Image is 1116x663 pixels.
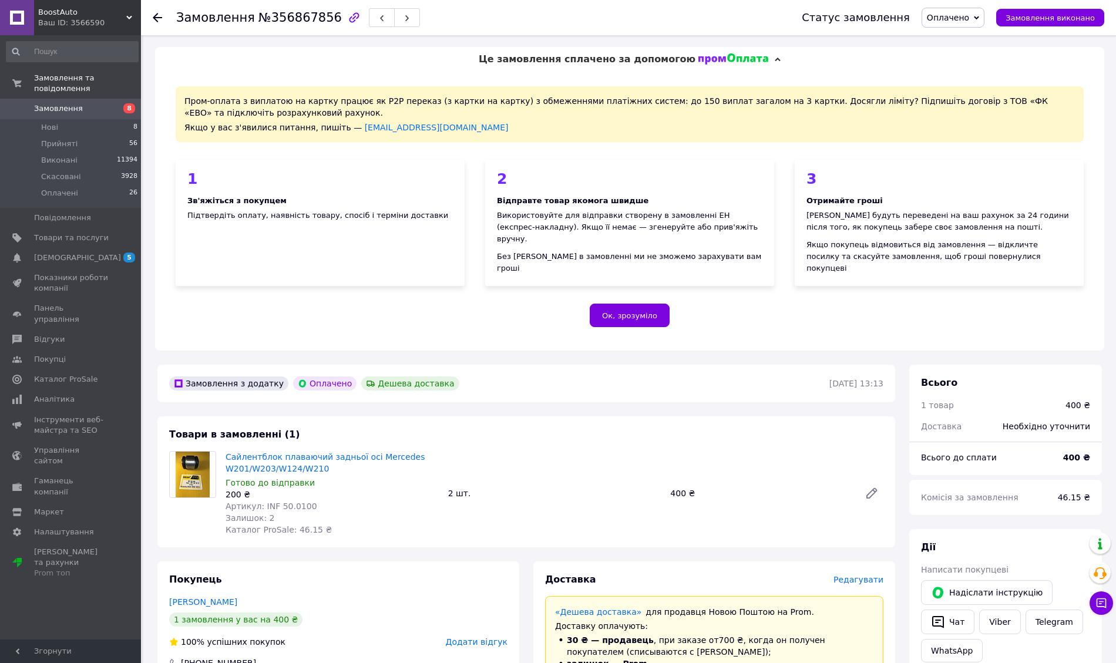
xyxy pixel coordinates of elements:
[860,482,883,505] a: Редагувати
[34,507,64,517] span: Маркет
[1058,493,1090,502] span: 46.15 ₴
[921,377,957,388] span: Всього
[921,453,997,462] span: Всього до сплати
[176,452,210,497] img: Сайлентблок плаваючий задньої осі Mercedes W201/W203/W124/W210
[293,376,357,391] div: Оплачено
[226,489,439,500] div: 200 ₴
[479,53,695,65] span: Це замовлення сплачено за допомогою
[555,634,873,658] li: , при заказе от 700 ₴ , когда он получен покупателем (списываются с [PERSON_NAME]);
[187,210,453,221] div: Підтвердіть оплату, наявність товару, спосіб і терміни доставки
[34,253,121,263] span: [DEMOGRAPHIC_DATA]
[921,639,983,662] a: WhatsApp
[921,565,1009,574] span: Написати покупцеві
[806,171,1072,186] div: 3
[555,606,873,618] div: для продавця Новою Поштою на Prom.
[123,253,135,262] span: 5
[698,53,769,65] img: evopay logo
[34,213,91,223] span: Повідомлення
[187,196,287,205] b: Зв'яжіться з покупцем
[1090,591,1113,615] button: Чат з покупцем
[169,376,288,391] div: Замовлення з додатку
[41,122,58,133] span: Нові
[34,568,109,578] div: Prom топ
[34,547,109,579] span: [PERSON_NAME] та рахунки
[34,303,109,324] span: Панель управління
[34,527,94,537] span: Налаштування
[6,41,139,62] input: Пошук
[176,11,255,25] span: Замовлення
[921,541,936,553] span: Дії
[41,188,78,198] span: Оплачені
[497,171,762,186] div: 2
[34,272,109,294] span: Показники роботи компанії
[806,239,1072,274] div: Якщо покупець відмовиться від замовлення — відкличте посилку та скасуйте замовлення, щоб гроші по...
[169,429,300,440] span: Товари в замовленні (1)
[665,485,855,502] div: 400 ₴
[443,485,666,502] div: 2 шт.
[545,574,596,585] span: Доставка
[555,607,641,617] a: «Дешева доставка»
[38,18,141,28] div: Ваш ID: 3566590
[169,612,302,627] div: 1 замовлення у вас на 400 ₴
[921,610,974,634] button: Чат
[187,171,453,186] div: 1
[181,637,204,647] span: 100%
[833,575,883,584] span: Редагувати
[590,304,670,327] button: Ок, зрозуміло
[996,9,1104,26] button: Замовлення виконано
[176,86,1084,142] div: Пром-оплата з виплатою на картку працює як P2P переказ (з картки на картку) з обмеженнями платіжн...
[497,251,762,274] div: Без [PERSON_NAME] в замовленні ми не зможемо зарахувати вам гроші
[921,493,1018,502] span: Комісія за замовлення
[34,233,109,243] span: Товари та послуги
[446,637,507,647] span: Додати відгук
[226,525,332,534] span: Каталог ProSale: 46.15 ₴
[169,597,237,607] a: [PERSON_NAME]
[361,376,459,391] div: Дешева доставка
[41,139,78,149] span: Прийняті
[555,620,873,632] div: Доставку оплачують:
[927,13,969,22] span: Оплачено
[34,374,98,385] span: Каталог ProSale
[806,196,883,205] b: Отримайте гроші
[133,122,137,133] span: 8
[996,413,1097,439] div: Необхідно уточнити
[829,379,883,388] time: [DATE] 13:13
[226,513,275,523] span: Залишок: 2
[34,354,66,365] span: Покупці
[34,415,109,436] span: Інструменти веб-майстра та SEO
[129,139,137,149] span: 56
[169,636,285,648] div: успішних покупок
[34,445,109,466] span: Управління сайтом
[921,422,962,431] span: Доставка
[226,502,317,511] span: Артикул: INF 50.0100
[258,11,342,25] span: №356867856
[34,334,65,345] span: Відгуки
[41,155,78,166] span: Виконані
[226,478,315,487] span: Готово до відправки
[34,476,109,497] span: Гаманець компанії
[121,171,137,182] span: 3928
[1006,14,1095,22] span: Замовлення виконано
[226,452,425,473] a: Сайлентблок плаваючий задньої осі Mercedes W201/W203/W124/W210
[34,73,141,94] span: Замовлення та повідомлення
[153,12,162,23] div: Повернутися назад
[365,123,509,132] a: [EMAIL_ADDRESS][DOMAIN_NAME]
[123,103,135,113] span: 8
[497,196,648,205] b: Відправте товар якомога швидше
[567,635,654,645] span: 30 ₴ — продавець
[1026,610,1083,634] a: Telegram
[497,210,762,245] div: Використовуйте для відправки створену в замовленні ЕН (експрес-накладну). Якщо її немає — згенеру...
[34,394,75,405] span: Аналітика
[1063,453,1090,462] b: 400 ₴
[802,12,910,23] div: Статус замовлення
[169,574,222,585] span: Покупець
[38,7,126,18] span: BoostAuto
[117,155,137,166] span: 11394
[34,103,83,114] span: Замовлення
[921,580,1053,605] button: Надіслати інструкцію
[602,311,657,320] span: Ок, зрозуміло
[979,610,1020,634] a: Viber
[1065,399,1090,411] div: 400 ₴
[41,171,81,182] span: Скасовані
[806,210,1072,233] div: [PERSON_NAME] будуть переведені на ваш рахунок за 24 години після того, як покупець забере своє з...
